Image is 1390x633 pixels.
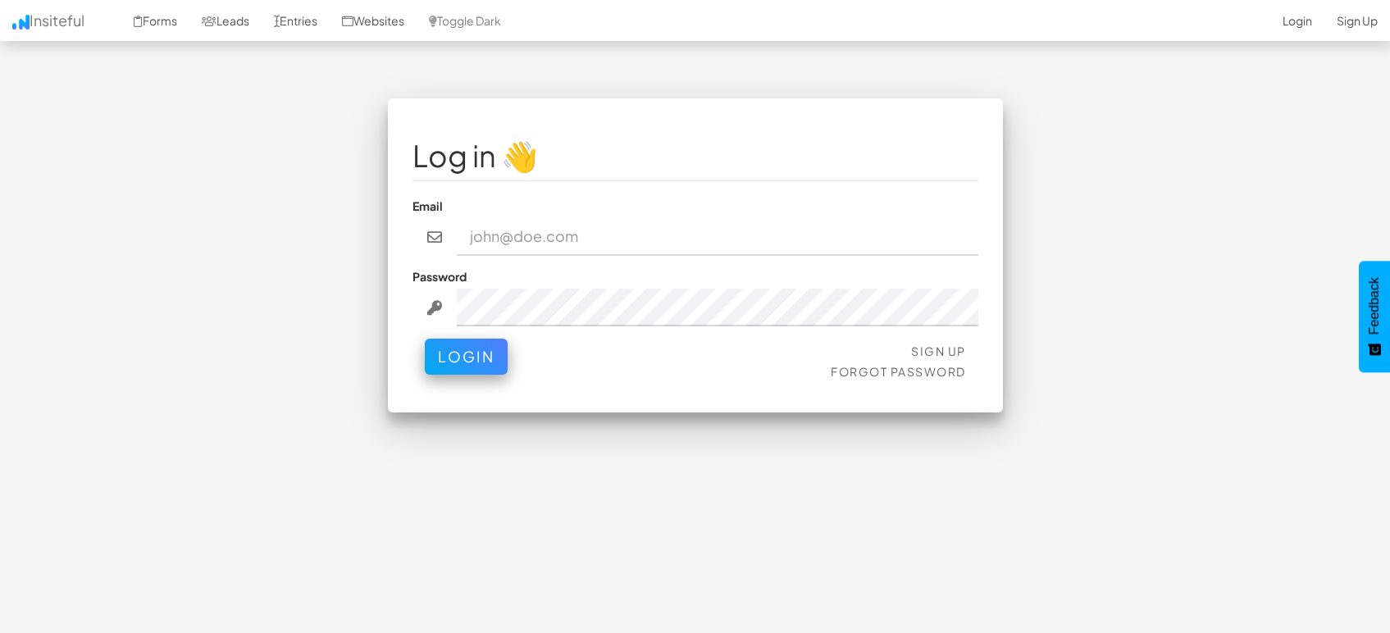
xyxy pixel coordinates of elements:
button: Login [425,339,508,375]
a: Sign Up [911,344,966,358]
img: icon.png [12,15,30,30]
label: Email [412,198,443,214]
span: Feedback [1367,277,1382,335]
a: Forgot Password [831,364,966,379]
button: Feedback - Show survey [1359,261,1390,372]
label: Password [412,268,467,285]
input: john@doe.com [457,218,978,256]
h1: Log in 👋 [412,139,978,172]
